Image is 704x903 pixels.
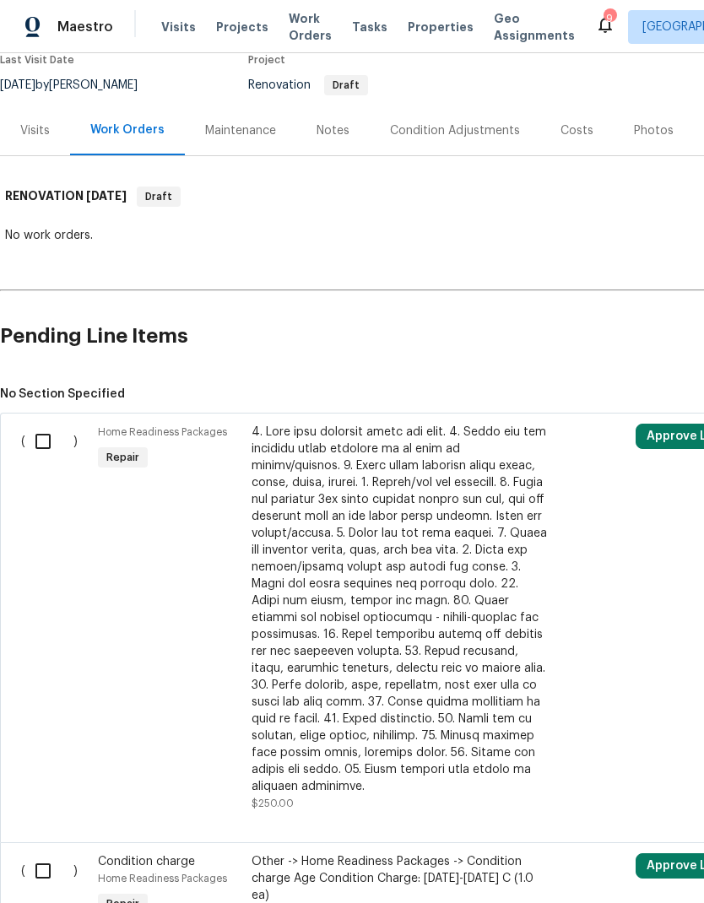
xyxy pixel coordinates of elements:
[252,424,549,795] div: 4. Lore ipsu dolorsit ametc adi elit. 4. Seddo eiu tem incididu utlab etdolore ma al enim ad mini...
[57,19,113,35] span: Maestro
[216,19,268,35] span: Projects
[138,188,179,205] span: Draft
[289,10,332,44] span: Work Orders
[98,856,195,868] span: Condition charge
[408,19,474,35] span: Properties
[161,19,196,35] span: Visits
[98,873,227,884] span: Home Readiness Packages
[86,190,127,202] span: [DATE]
[248,79,368,91] span: Renovation
[326,80,366,90] span: Draft
[90,122,165,138] div: Work Orders
[352,21,387,33] span: Tasks
[16,419,93,817] div: ( )
[205,122,276,139] div: Maintenance
[390,122,520,139] div: Condition Adjustments
[20,122,50,139] div: Visits
[604,10,615,27] div: 9
[100,449,146,466] span: Repair
[5,187,127,207] h6: RENOVATION
[98,427,227,437] span: Home Readiness Packages
[317,122,349,139] div: Notes
[252,798,294,808] span: $250.00
[634,122,674,139] div: Photos
[248,55,285,65] span: Project
[560,122,593,139] div: Costs
[494,10,575,44] span: Geo Assignments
